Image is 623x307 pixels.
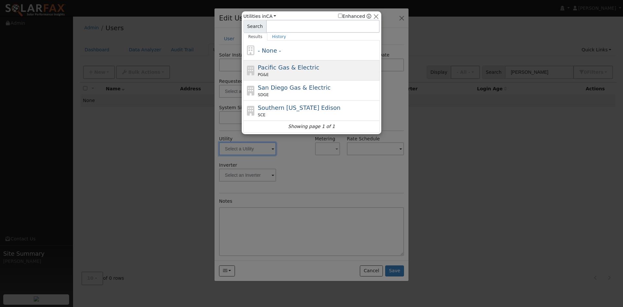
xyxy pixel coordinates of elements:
span: - None - [258,47,281,54]
a: History [267,33,291,41]
span: PG&E [258,72,269,78]
a: Results [243,33,267,41]
span: SDGE [258,92,269,98]
span: Pacific Gas & Electric [258,64,319,71]
i: Showing page 1 of 1 [288,123,335,130]
span: Search [243,20,266,33]
span: SCE [258,112,266,118]
span: Southern [US_STATE] Edison [258,104,341,111]
span: San Diego Gas & Electric [258,84,331,91]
